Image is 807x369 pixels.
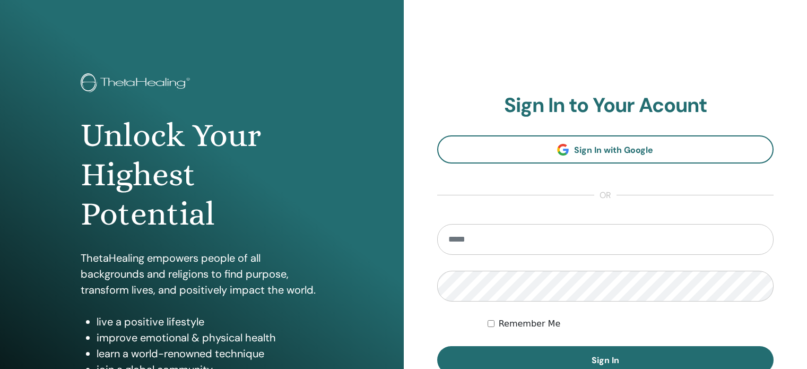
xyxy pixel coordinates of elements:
[437,93,774,118] h2: Sign In to Your Acount
[81,250,323,298] p: ThetaHealing empowers people of all backgrounds and religions to find purpose, transform lives, a...
[592,355,619,366] span: Sign In
[594,189,617,202] span: or
[81,116,323,234] h1: Unlock Your Highest Potential
[437,135,774,164] a: Sign In with Google
[97,346,323,362] li: learn a world-renowned technique
[97,314,323,330] li: live a positive lifestyle
[488,317,774,330] div: Keep me authenticated indefinitely or until I manually logout
[499,317,561,330] label: Remember Me
[97,330,323,346] li: improve emotional & physical health
[574,144,653,156] span: Sign In with Google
